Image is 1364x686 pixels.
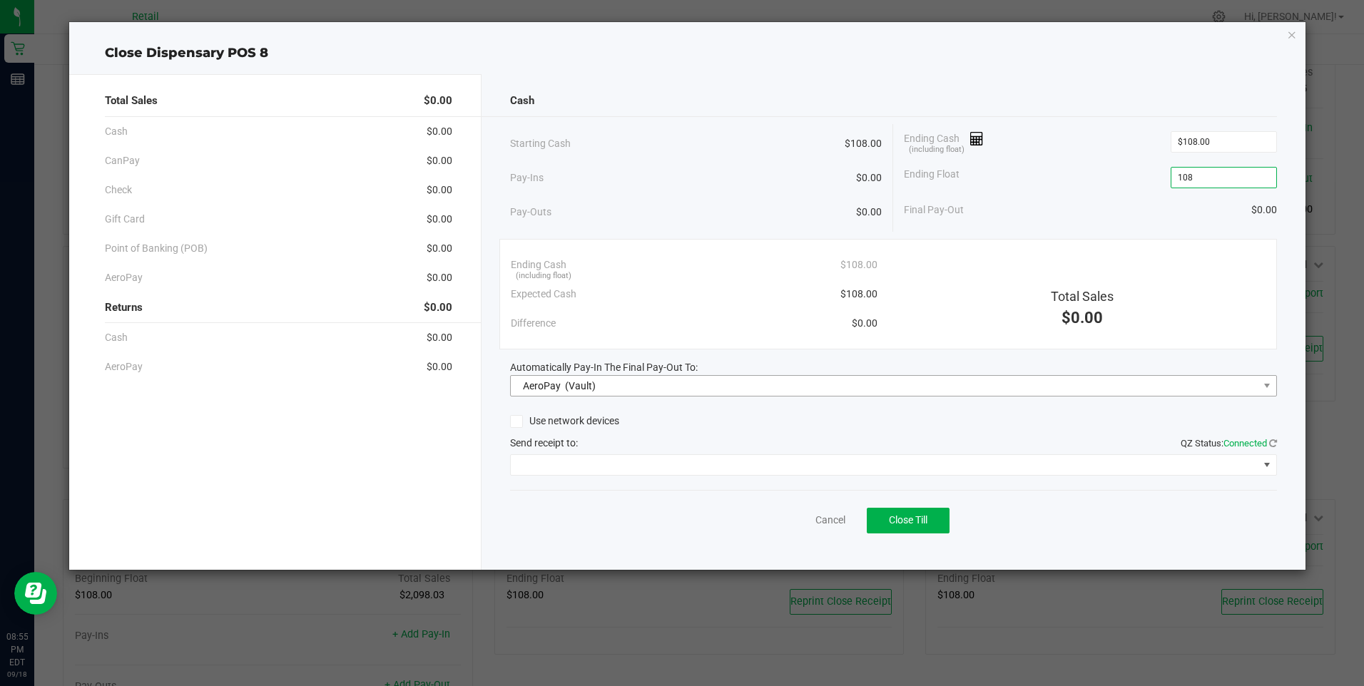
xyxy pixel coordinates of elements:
span: CanPay [105,153,140,168]
button: Close Till [867,508,950,533]
span: Check [105,183,132,198]
div: Close Dispensary POS 8 [69,43,1305,63]
span: Point of Banking (POB) [105,241,208,256]
span: $0.00 [424,300,452,316]
span: $0.00 [427,153,452,168]
span: AeroPay [105,359,143,374]
span: Cash [105,124,128,139]
span: $0.00 [852,316,877,331]
span: $0.00 [424,93,452,109]
span: $108.00 [840,287,877,302]
span: $0.00 [427,212,452,227]
span: Cash [510,93,534,109]
span: Gift Card [105,212,145,227]
span: $0.00 [427,241,452,256]
span: $108.00 [840,257,877,272]
span: Automatically Pay-In The Final Pay-Out To: [510,362,698,373]
span: Starting Cash [510,136,571,151]
iframe: Resource center [14,572,57,615]
span: Pay-Ins [510,170,544,185]
span: $0.00 [1062,309,1103,327]
span: $0.00 [856,170,882,185]
span: $0.00 [1251,203,1277,217]
span: AeroPay [523,380,561,391]
span: Total Sales [105,93,158,109]
span: $108.00 [845,136,882,151]
span: $0.00 [427,359,452,374]
span: Close Till [889,514,927,526]
span: AeroPay [105,270,143,285]
span: (Vault) [565,380,596,391]
span: Connected [1223,438,1267,449]
label: Use network devices [510,414,619,429]
span: Expected Cash [511,287,576,302]
span: Difference [511,316,556,331]
span: (including float) [516,270,571,282]
span: Pay-Outs [510,205,551,220]
span: Cash [105,330,128,345]
span: Send receipt to: [510,437,578,449]
span: Ending Float [904,167,960,188]
span: Ending Cash [904,131,984,153]
span: Total Sales [1051,289,1114,304]
span: $0.00 [427,270,452,285]
div: Returns [105,292,452,323]
a: Cancel [815,513,845,528]
span: $0.00 [856,205,882,220]
span: Final Pay-Out [904,203,964,217]
span: $0.00 [427,330,452,345]
span: Ending Cash [511,257,566,272]
span: (including float) [909,144,965,156]
span: QZ Status: [1181,438,1277,449]
span: $0.00 [427,183,452,198]
span: $0.00 [427,124,452,139]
